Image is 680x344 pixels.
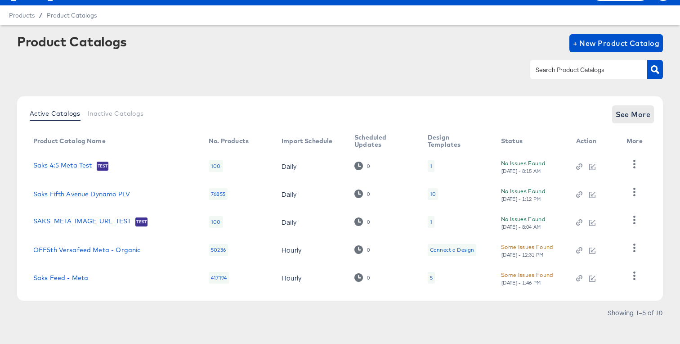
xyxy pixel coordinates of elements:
[33,190,130,198] a: Saks Fifth Avenue Dynamo PLV
[354,273,370,282] div: 0
[367,247,370,253] div: 0
[430,190,436,198] div: 10
[33,162,92,171] a: Saks 4:5 Meta Test
[501,252,544,258] div: [DATE] - 12:31 PM
[428,188,438,200] div: 10
[367,163,370,169] div: 0
[428,160,434,172] div: 1
[430,274,433,281] div: 5
[501,242,553,258] button: Some Issues Found[DATE] - 12:31 PM
[209,272,229,284] div: 417194
[354,134,410,148] div: Scheduled Updates
[35,12,47,19] span: /
[354,162,370,170] div: 0
[274,264,347,292] td: Hourly
[430,218,432,226] div: 1
[88,110,144,117] span: Inactive Catalogs
[33,217,131,226] a: SAKS_META_IMAGE_URL_TEST
[367,191,370,197] div: 0
[209,160,223,172] div: 100
[616,108,651,121] span: See More
[607,309,663,316] div: Showing 1–5 of 10
[274,236,347,264] td: Hourly
[354,245,370,254] div: 0
[33,137,106,145] div: Product Catalog Name
[534,65,630,75] input: Search Product Catalogs
[135,218,148,226] span: Test
[209,137,249,145] div: No. Products
[274,152,347,180] td: Daily
[501,270,553,280] div: Some Issues Found
[47,12,97,19] a: Product Catalogs
[367,219,370,225] div: 0
[367,275,370,281] div: 0
[501,242,553,252] div: Some Issues Found
[9,12,35,19] span: Products
[30,110,81,117] span: Active Catalogs
[274,180,347,208] td: Daily
[209,188,228,200] div: 76855
[428,216,434,228] div: 1
[430,163,432,170] div: 1
[428,134,483,148] div: Design Templates
[501,270,553,286] button: Some Issues Found[DATE] - 1:46 PM
[619,131,653,152] th: More
[209,244,228,256] div: 50236
[430,246,474,253] div: Connect a Design
[33,246,141,253] a: OFF5th Versafeed Meta - Organic
[282,137,332,145] div: Import Schedule
[569,34,663,52] button: + New Product Catalog
[274,208,347,236] td: Daily
[501,280,541,286] div: [DATE] - 1:46 PM
[569,131,619,152] th: Action
[354,190,370,198] div: 0
[428,244,476,256] div: Connect a Design
[33,274,88,281] a: Saks Feed - Meta
[494,131,569,152] th: Status
[612,105,654,123] button: See More
[97,163,109,170] span: Test
[354,217,370,226] div: 0
[573,37,660,50] span: + New Product Catalog
[428,272,435,284] div: 5
[17,34,127,49] div: Product Catalogs
[209,216,223,228] div: 100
